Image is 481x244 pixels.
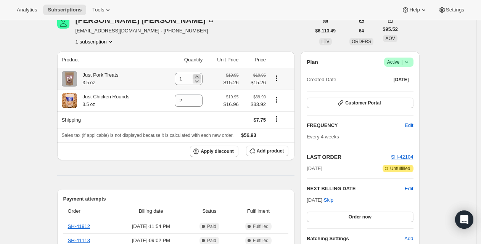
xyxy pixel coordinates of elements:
[391,154,413,160] a: SH-42104
[307,122,405,129] h2: FREQUENCY
[455,210,473,229] div: Open Intercom Messenger
[243,79,266,87] span: $15.26
[307,197,333,203] span: [DATE] ·
[92,7,104,13] span: Tools
[57,111,160,128] th: Shipping
[207,238,216,244] span: Paid
[253,223,269,230] span: Fulfilled
[394,77,409,83] span: [DATE]
[76,16,215,24] div: [PERSON_NAME] [PERSON_NAME]
[76,27,215,35] span: [EMAIL_ADDRESS][DOMAIN_NAME] · [PHONE_NUMBER]
[405,122,413,129] span: Edit
[307,98,413,108] button: Customer Portal
[12,5,42,15] button: Analytics
[57,51,160,68] th: Product
[241,132,256,138] span: $56.93
[307,76,336,83] span: Created Date
[254,117,266,123] span: $7.75
[63,203,114,220] th: Order
[62,93,77,108] img: product img
[190,207,228,215] span: Status
[391,153,413,161] button: SH-42104
[68,238,90,243] a: SH-41113
[307,153,391,161] h2: LAST ORDER
[270,115,283,123] button: Shipping actions
[62,133,234,138] span: Sales tax (if applicable) is not displayed because it is calculated with each new order.
[307,185,405,193] h2: NEXT BILLING DATE
[324,196,333,204] span: Skip
[359,28,364,34] span: 64
[315,28,336,34] span: $6,113.49
[116,223,186,230] span: [DATE] · 11:54 PM
[307,165,322,172] span: [DATE]
[253,73,266,77] small: $19.95
[405,185,413,193] button: Edit
[57,16,69,29] span: Lisa Watson
[354,26,368,36] button: 64
[207,223,216,230] span: Paid
[349,214,372,220] span: Order now
[43,5,86,15] button: Subscriptions
[224,101,239,108] span: $16.96
[446,7,464,13] span: Settings
[233,207,284,215] span: Fulfillment
[77,93,130,108] div: Just Chicken Rounds
[345,100,381,106] span: Customer Portal
[311,26,340,36] button: $6,113.49
[385,36,395,41] span: AOV
[48,7,82,13] span: Subscriptions
[387,58,410,66] span: Active
[77,71,119,87] div: Just Pork Treats
[397,5,432,15] button: Help
[401,59,402,65] span: |
[226,73,238,77] small: $19.95
[409,7,420,13] span: Help
[62,71,77,87] img: product img
[352,39,371,44] span: ORDERS
[270,96,283,104] button: Product actions
[243,101,266,108] span: $33.92
[226,95,238,99] small: $19.95
[205,51,241,68] th: Unit Price
[83,102,95,107] small: 3.5 oz
[270,74,283,82] button: Product actions
[390,165,410,172] span: Unfulfilled
[319,194,338,206] button: Skip
[307,134,339,140] span: Every 4 weeks
[116,207,186,215] span: Billing date
[307,235,404,242] h6: Batching Settings
[434,5,469,15] button: Settings
[307,58,318,66] h2: Plan
[68,223,90,229] a: SH-41912
[400,119,418,132] button: Edit
[389,74,413,85] button: [DATE]
[257,148,284,154] span: Add product
[241,51,268,68] th: Price
[76,38,114,45] button: Product actions
[224,79,239,87] span: $15.26
[383,26,398,33] span: $95.52
[307,212,413,222] button: Order now
[160,51,205,68] th: Quantity
[246,146,288,156] button: Add product
[17,7,37,13] span: Analytics
[253,95,266,99] small: $39.90
[201,148,234,154] span: Apply discount
[63,195,289,203] h2: Payment attempts
[190,146,238,157] button: Apply discount
[322,39,330,44] span: LTV
[83,80,95,85] small: 3.5 oz
[253,238,269,244] span: Fulfilled
[404,235,413,242] span: Add
[88,5,116,15] button: Tools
